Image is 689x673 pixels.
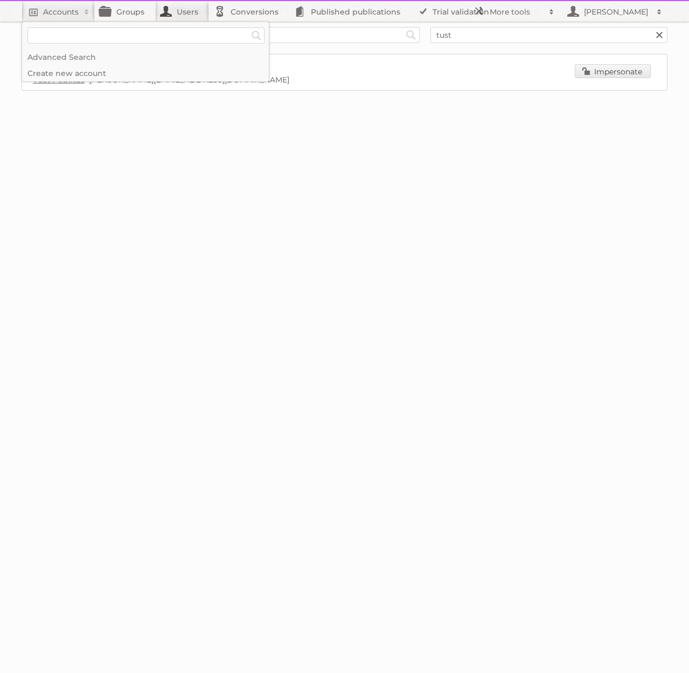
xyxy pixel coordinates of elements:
a: More tools [468,1,560,22]
a: Users [155,1,209,22]
input: Search [403,27,419,43]
h2: More tools [490,6,544,17]
p: [PERSON_NAME][EMAIL_ADDRESS][DOMAIN_NAME] [33,75,656,85]
a: Accounts [22,1,95,22]
input: Name [430,27,667,43]
a: Impersonate [575,64,651,78]
a: Published publications [289,1,411,22]
a: Create new account [22,65,269,81]
a: Groups [95,1,155,22]
input: Search [248,27,265,44]
a: Conversions [209,1,289,22]
h2: [PERSON_NAME] [581,6,651,17]
a: Advanced Search [22,49,269,65]
a: [PERSON_NAME] [560,1,667,22]
input: Email [183,27,420,43]
a: Trial validation [411,1,500,22]
h2: Accounts [43,6,79,17]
